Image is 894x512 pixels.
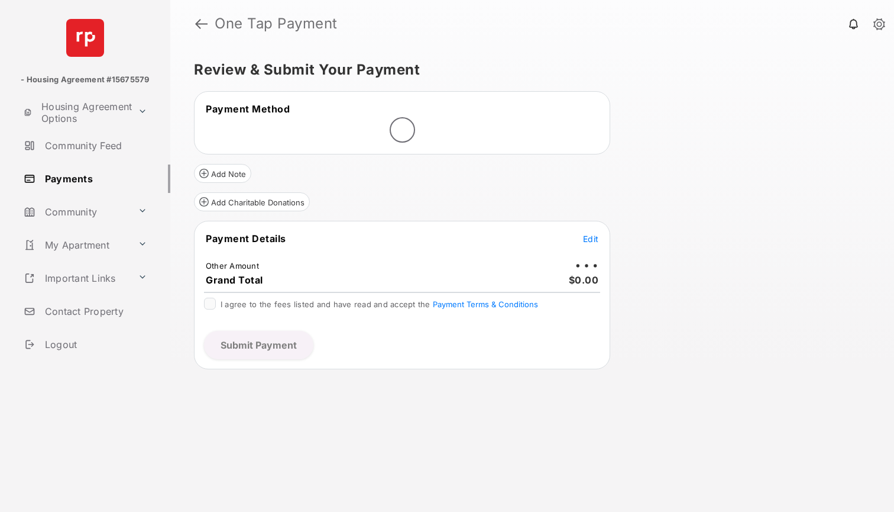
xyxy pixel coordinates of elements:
a: Community [19,198,133,226]
a: My Apartment [19,231,133,259]
p: - Housing Agreement #15675579 [21,74,149,86]
span: Payment Details [206,233,286,244]
button: Submit Payment [204,331,313,359]
span: Grand Total [206,274,263,286]
td: Other Amount [205,260,260,271]
span: Edit [583,234,598,244]
button: Edit [583,233,598,244]
img: svg+xml;base64,PHN2ZyB4bWxucz0iaHR0cDovL3d3dy53My5vcmcvMjAwMC9zdmciIHdpZHRoPSI2NCIgaGVpZ2h0PSI2NC... [66,19,104,57]
a: Payments [19,165,170,193]
a: Housing Agreement Options [19,98,133,127]
span: $0.00 [569,274,599,286]
span: Payment Method [206,103,290,115]
h5: Review & Submit Your Payment [194,63,861,77]
button: Add Note [194,164,251,183]
a: Contact Property [19,297,170,326]
a: Important Links [19,264,133,292]
a: Community Feed [19,131,170,160]
a: Logout [19,330,170,359]
strong: One Tap Payment [215,17,338,31]
button: I agree to the fees listed and have read and accept the [433,300,538,309]
span: I agree to the fees listed and have read and accept the [221,300,538,309]
button: Add Charitable Donations [194,192,310,211]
